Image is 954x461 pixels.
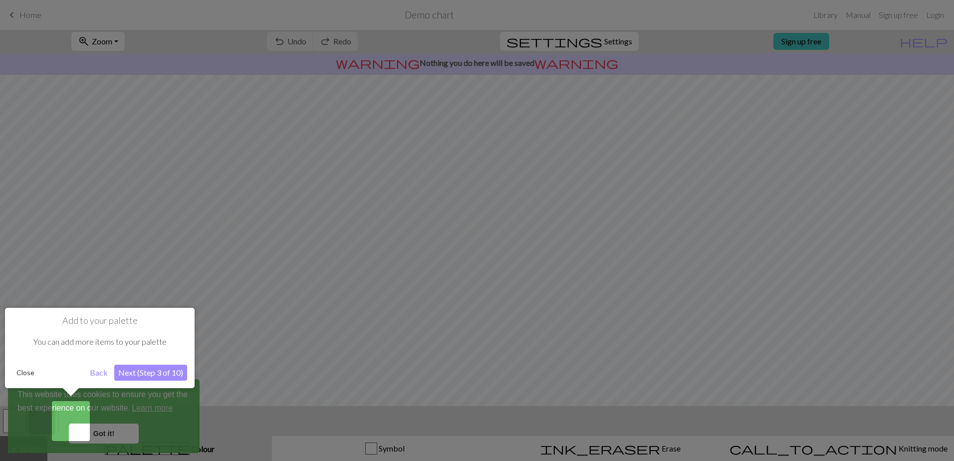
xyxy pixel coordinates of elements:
[12,326,187,357] div: You can add more items to your palette
[86,365,112,381] button: Back
[5,308,195,388] div: Add to your palette
[12,365,38,380] button: Close
[114,365,187,381] button: Next (Step 3 of 10)
[12,315,187,326] h1: Add to your palette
